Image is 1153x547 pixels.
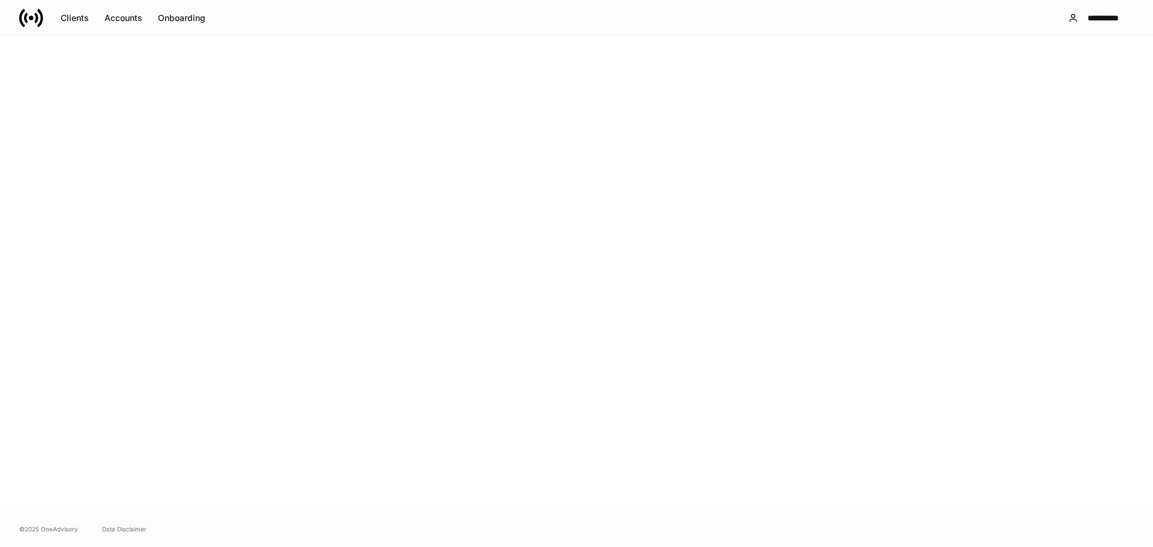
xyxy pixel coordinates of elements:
[158,14,205,22] div: Onboarding
[53,8,97,28] button: Clients
[104,14,142,22] div: Accounts
[61,14,89,22] div: Clients
[150,8,213,28] button: Onboarding
[97,8,150,28] button: Accounts
[102,524,147,534] a: Data Disclaimer
[19,524,78,534] span: © 2025 OneAdvisory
